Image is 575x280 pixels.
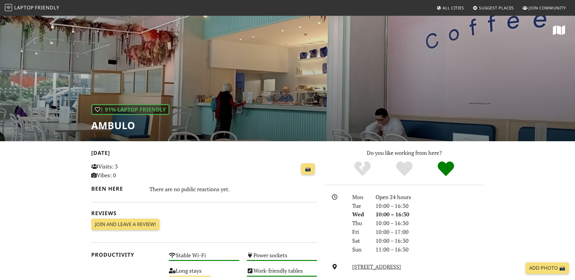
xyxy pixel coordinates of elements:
[372,228,488,236] div: 10:00 – 17:00
[372,210,488,219] div: 10:00 – 16:30
[529,5,566,11] span: Join Community
[91,104,169,115] div: | 91% Laptop Friendly
[443,5,464,11] span: All Cities
[372,236,488,245] div: 10:00 – 16:30
[349,193,372,202] div: Mon
[349,236,372,245] div: Sat
[149,184,317,194] div: There are no public reactions yet.
[349,219,372,228] div: Thu
[165,250,243,266] div: Stable Wi-Fi
[35,4,59,11] span: Friendly
[479,5,514,11] span: Suggest Places
[383,161,425,177] div: Yes
[91,210,317,216] h2: Reviews
[372,245,488,254] div: 11:00 – 16:30
[349,210,372,219] div: Wed
[91,150,317,158] h2: [DATE]
[5,4,12,11] img: LaptopFriendly
[91,162,162,180] p: Visits: 3 Vibes: 0
[520,2,568,13] a: Join Community
[91,252,162,258] h2: Productivity
[243,250,321,266] div: Power sockets
[372,193,488,202] div: Open 24 hours
[526,262,569,274] a: Add Photo 📸
[301,163,315,175] a: 📸
[349,228,372,236] div: Fri
[372,219,488,228] div: 10:00 – 16:30
[349,202,372,210] div: Tue
[349,245,372,254] div: Sun
[425,161,467,177] div: Definitely!
[5,3,59,13] a: LaptopFriendly LaptopFriendly
[372,202,488,210] div: 10:00 – 16:30
[91,185,142,192] h2: Been here
[434,2,466,13] a: All Cities
[14,4,34,11] span: Laptop
[352,263,401,270] a: [STREET_ADDRESS]
[342,161,383,177] div: No
[470,2,516,13] a: Suggest Places
[325,148,484,157] p: Do you like working from here?
[91,120,169,131] h1: Ambulo
[91,219,159,230] a: Join and leave a review!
